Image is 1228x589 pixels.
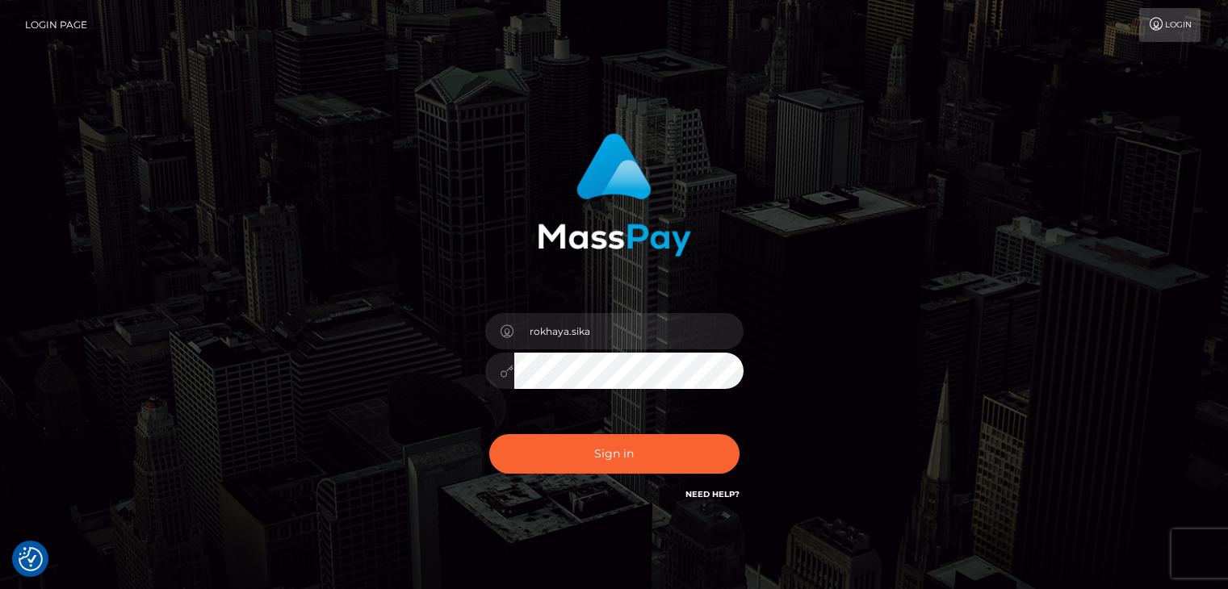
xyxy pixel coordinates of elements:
a: Login Page [25,8,87,42]
a: Login [1139,8,1201,42]
img: Revisit consent button [19,547,43,571]
button: Sign in [489,434,740,474]
button: Consent Preferences [19,547,43,571]
input: Username... [514,313,744,349]
a: Need Help? [685,489,740,499]
img: MassPay Login [538,133,691,257]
